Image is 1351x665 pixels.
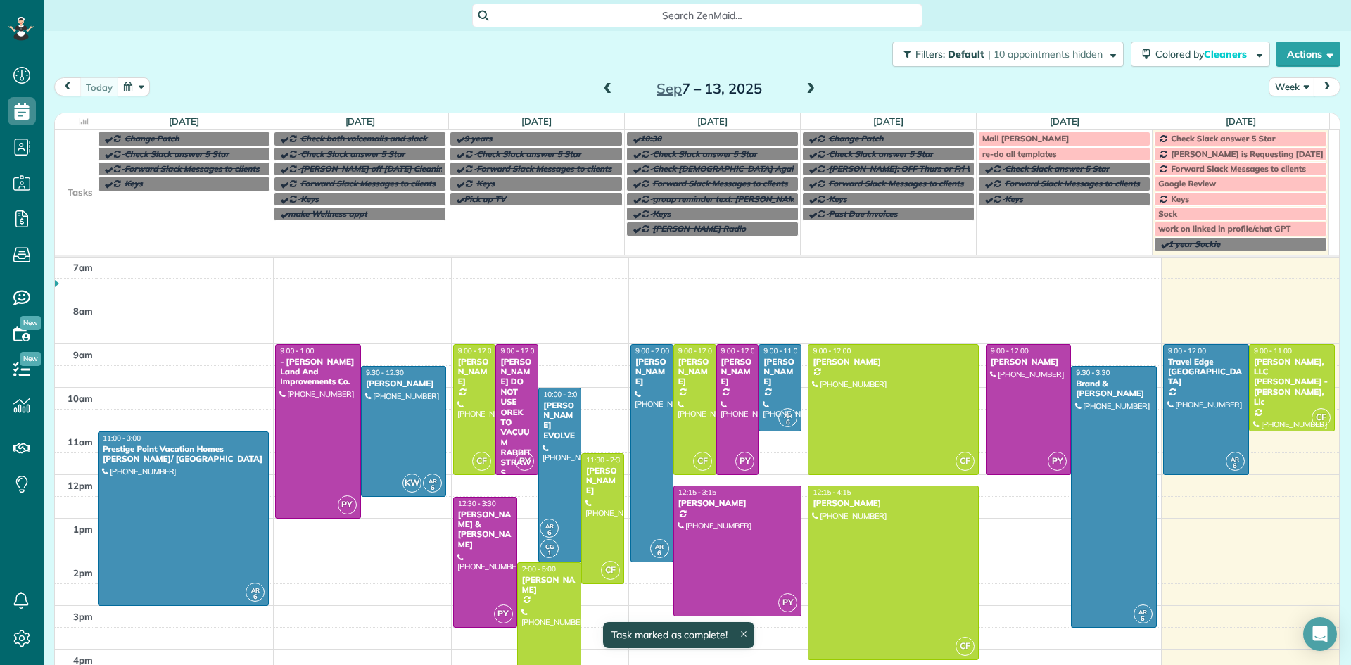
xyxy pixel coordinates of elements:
span: Change Patch [829,133,884,144]
span: Pick up TV [464,194,506,204]
button: Colored byCleaners [1131,42,1270,67]
button: Actions [1276,42,1340,67]
span: PY [778,593,797,612]
button: next [1314,77,1340,96]
span: PY [494,604,513,623]
span: 12:30 - 3:30 [458,499,496,508]
small: 6 [246,590,264,604]
span: New [20,352,41,366]
span: AR [784,412,792,419]
span: Google Review [1158,178,1216,189]
small: 6 [651,547,668,560]
div: [PERSON_NAME] DO NOT USE OREK TO VACUUM RABBIT STRAWS [500,357,534,479]
div: [PERSON_NAME], LLC [PERSON_NAME] - [PERSON_NAME], Llc [1253,357,1331,407]
span: 11:30 - 2:30 [586,455,624,464]
small: 6 [779,416,797,429]
span: 2pm [73,567,93,578]
span: Check [DEMOGRAPHIC_DATA] Against Spreadsheet [653,163,857,174]
div: [PERSON_NAME] [812,498,975,508]
span: PY [515,452,534,471]
a: [DATE] [345,115,376,127]
span: Sock [1158,208,1177,219]
span: KW [402,474,421,493]
div: [PERSON_NAME] [678,498,797,508]
span: [PERSON_NAME]: OFF Thurs or Fri WEEKLY [829,163,999,174]
div: Open Intercom Messenger [1303,617,1337,651]
a: Filters: Default | 10 appointments hidden [885,42,1124,67]
div: Brand & [PERSON_NAME] [1075,379,1153,399]
span: New [20,316,41,330]
span: CF [693,452,712,471]
span: Past Due Invoices [829,208,898,219]
span: 9:00 - 12:00 [458,346,496,355]
span: Forward Slack Messages to clients [1005,178,1140,189]
div: [PERSON_NAME] [365,379,443,388]
button: Week [1269,77,1315,96]
span: make Wellness appt [288,208,367,219]
div: [PERSON_NAME] [763,357,797,387]
span: 9:00 - 11:00 [1254,346,1292,355]
span: [PERSON_NAME] Radio [653,223,746,234]
span: 8am [73,305,93,317]
span: PY [338,495,357,514]
div: [PERSON_NAME] [521,575,577,595]
div: - [PERSON_NAME] Land And Improvements Co. [279,357,357,387]
span: AR [429,477,437,485]
a: [DATE] [1226,115,1256,127]
span: Default [948,48,985,61]
span: group reminder text: [PERSON_NAME] [653,194,803,204]
small: 1 [540,547,558,560]
span: Change Patch [125,133,179,144]
span: 9:00 - 12:00 [721,346,759,355]
span: 1pm [73,524,93,535]
small: 6 [1134,612,1152,626]
span: PY [735,452,754,471]
span: AR [251,586,260,594]
span: AR [1138,608,1147,616]
a: [DATE] [169,115,199,127]
span: Check Slack answer 5 Star [300,148,405,159]
small: 6 [1226,460,1244,473]
span: 11am [68,436,93,448]
span: Filters: [915,48,945,61]
span: 11:00 - 3:00 [103,433,141,443]
div: [PERSON_NAME] [990,357,1067,367]
span: 9:00 - 11:00 [763,346,801,355]
div: [PERSON_NAME] & [PERSON_NAME] [457,509,513,550]
small: 6 [424,481,441,495]
span: PY [1048,452,1067,471]
span: 9:30 - 3:30 [1076,368,1110,377]
span: 1 year Sockie [1168,239,1220,249]
h2: 7 – 13, 2025 [621,81,797,96]
span: 9:00 - 2:00 [635,346,669,355]
span: 9:00 - 12:00 [500,346,538,355]
span: Check Slack answer 5 Star [829,148,933,159]
span: Keys [1171,194,1189,204]
span: 9:00 - 1:00 [280,346,314,355]
span: Forward Slack Messages to clients [1171,163,1306,174]
div: [PERSON_NAME] [457,357,492,387]
span: | 10 appointments hidden [988,48,1103,61]
span: Colored by [1155,48,1252,61]
span: [PERSON_NAME] off [DATE] Cleaning Restaurant [300,163,494,174]
span: 12:15 - 3:15 [678,488,716,497]
span: 9:00 - 12:00 [678,346,716,355]
span: Mail [PERSON_NAME] [982,133,1069,144]
span: 9am [73,349,93,360]
span: AR [1231,455,1239,463]
span: CF [472,452,491,471]
span: Check Slack answer 5 Star [125,148,229,159]
span: 12pm [68,480,93,491]
a: [DATE] [873,115,903,127]
span: 9:00 - 12:00 [813,346,851,355]
span: 9:00 - 12:00 [991,346,1029,355]
span: Forward Slack Messages to clients [125,163,260,174]
span: Sep [657,80,682,97]
a: [DATE] [521,115,552,127]
span: 10:30 [640,133,661,144]
span: Keys [1005,194,1023,204]
span: 9:30 - 12:30 [366,368,404,377]
span: 12:15 - 4:15 [813,488,851,497]
span: Cleaners [1204,48,1249,61]
div: [PERSON_NAME] [812,357,975,367]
